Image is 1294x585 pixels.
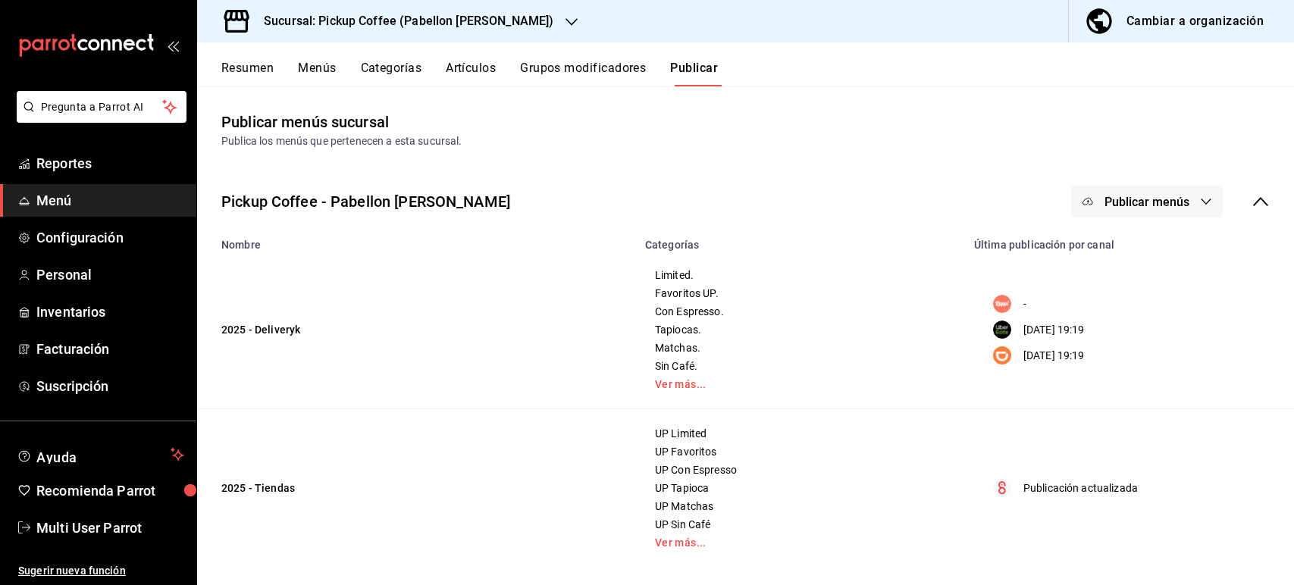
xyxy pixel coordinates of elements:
span: Facturación [36,339,184,359]
a: Ver más... [655,537,946,548]
div: Cambiar a organización [1126,11,1264,32]
span: UP Limited [655,428,946,439]
button: Categorías [361,61,422,86]
button: Grupos modificadores [520,61,646,86]
table: menu maker table for brand [197,230,1294,567]
td: 2025 - Deliveryk [197,251,636,409]
button: open_drawer_menu [167,39,179,52]
p: Publicación actualizada [1023,480,1138,496]
button: Menús [298,61,336,86]
span: Publicar menús [1104,195,1189,209]
span: Favoritos UP. [655,288,946,299]
span: Suscripción [36,376,184,396]
a: Ver más... [655,379,946,389]
div: Publicar menús sucursal [221,111,389,133]
a: Pregunta a Parrot AI [11,110,186,126]
button: Publicar [670,61,718,86]
p: - [1023,296,1026,312]
span: Limited. [655,270,946,280]
p: [DATE] 19:19 [1023,348,1085,364]
span: Reportes [36,153,184,174]
span: Recomienda Parrot [36,480,184,501]
span: Inventarios [36,302,184,322]
th: Nombre [197,230,636,251]
span: Personal [36,264,184,285]
span: Tapiocas. [655,324,946,335]
span: Multi User Parrot [36,518,184,538]
span: UP Tapioca [655,483,946,493]
p: [DATE] 19:19 [1023,322,1085,338]
span: Pregunta a Parrot AI [41,99,163,115]
td: 2025 - Tiendas [197,409,636,568]
th: Categorías [636,230,965,251]
button: Resumen [221,61,274,86]
span: Matchas. [655,343,946,353]
span: UP Sin Café [655,519,946,530]
span: UP Matchas [655,501,946,511]
span: UP Con Espresso [655,465,946,475]
button: Pregunta a Parrot AI [17,91,186,123]
button: Artículos [446,61,496,86]
span: Ayuda [36,446,164,464]
span: Con Espresso. [655,306,946,317]
span: UP Favoritos [655,446,946,457]
span: Sin Café. [655,361,946,371]
th: Última publicación por canal [965,230,1294,251]
button: Publicar menús [1071,186,1223,217]
span: Sugerir nueva función [18,563,184,579]
h3: Sucursal: Pickup Coffee (Pabellon [PERSON_NAME]) [252,12,553,30]
div: Publica los menús que pertenecen a esta sucursal. [221,133,1270,149]
span: Configuración [36,227,184,248]
div: Pickup Coffee - Pabellon [PERSON_NAME] [221,190,510,213]
div: navigation tabs [221,61,1294,86]
span: Menú [36,190,184,211]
